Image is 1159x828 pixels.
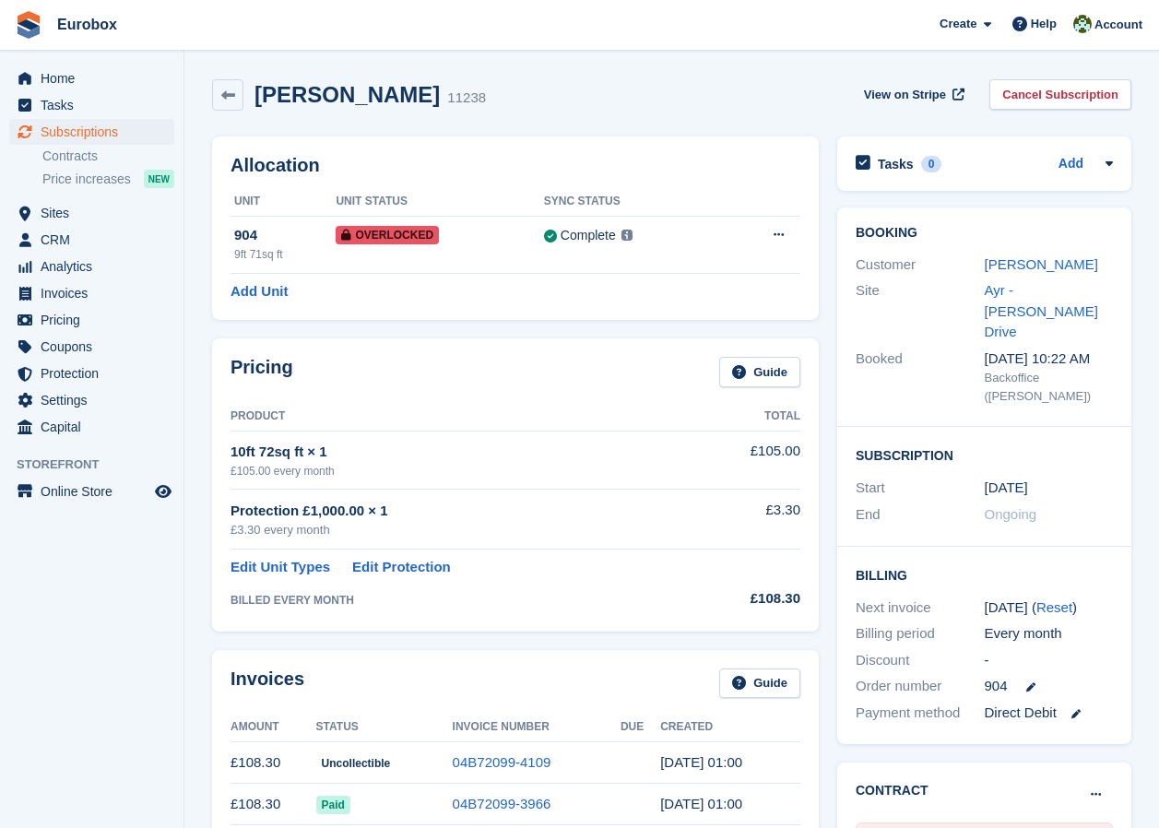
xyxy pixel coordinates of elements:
a: menu [9,307,174,333]
div: Customer [856,254,985,276]
h2: Allocation [231,155,800,176]
div: Discount [856,650,985,671]
a: 04B72099-3966 [453,796,551,811]
div: 904 [234,225,336,246]
a: menu [9,414,174,440]
a: View on Stripe [857,79,968,110]
a: Guide [719,357,800,387]
div: 0 [921,156,942,172]
td: £108.30 [231,742,316,784]
a: Preview store [152,480,174,503]
span: 904 [985,676,1008,697]
a: [PERSON_NAME] [985,256,1098,272]
h2: Booking [856,226,1113,241]
div: Backoffice ([PERSON_NAME]) [985,369,1114,405]
a: Contracts [42,148,174,165]
div: Every month [985,623,1114,645]
h2: Subscription [856,445,1113,464]
img: icon-info-grey-7440780725fd019a000dd9b08b2336e03edf1995a4989e88bcd33f0948082b44.svg [621,230,633,241]
span: Uncollectible [316,754,396,773]
span: Ongoing [985,506,1037,522]
div: Booked [856,349,985,406]
a: Edit Unit Types [231,557,330,578]
a: menu [9,200,174,226]
span: CRM [41,227,151,253]
a: menu [9,92,174,118]
div: - [985,650,1114,671]
div: Site [856,280,985,343]
a: Add Unit [231,281,288,302]
div: Protection £1,000.00 × 1 [231,501,695,522]
div: Order number [856,676,985,697]
div: £108.30 [695,588,800,609]
img: stora-icon-8386f47178a22dfd0bd8f6a31ec36ba5ce8667c1dd55bd0f319d3a0aa187defe.svg [15,11,42,39]
th: Sync Status [544,187,723,217]
div: Complete [561,226,616,245]
a: Reset [1036,599,1072,615]
span: Create [940,15,976,33]
a: menu [9,227,174,253]
span: Account [1094,16,1142,34]
a: menu [9,254,174,279]
a: Add [1058,154,1083,175]
h2: Tasks [878,156,914,172]
time: 2025-08-14 00:00:20 UTC [660,754,742,770]
th: Total [695,402,800,432]
div: £105.00 every month [231,463,695,479]
span: Sites [41,200,151,226]
div: Billing period [856,623,985,645]
div: Start [856,478,985,499]
span: View on Stripe [864,86,946,104]
a: Edit Protection [352,557,451,578]
a: menu [9,334,174,360]
div: 10ft 72sq ft × 1 [231,442,695,463]
h2: [PERSON_NAME] [254,82,440,107]
a: menu [9,361,174,386]
td: £3.30 [695,490,800,550]
span: Analytics [41,254,151,279]
span: Online Store [41,479,151,504]
h2: Contract [856,781,928,800]
span: Help [1031,15,1057,33]
a: menu [9,280,174,306]
time: 2025-07-14 00:00:09 UTC [660,796,742,811]
a: Price increases NEW [42,169,174,189]
a: menu [9,65,174,91]
th: Unit [231,187,336,217]
th: Amount [231,713,316,742]
th: Created [660,713,800,742]
h2: Pricing [231,357,293,387]
div: 9ft 71sq ft [234,246,336,263]
a: menu [9,119,174,145]
div: Direct Debit [985,703,1114,724]
span: Subscriptions [41,119,151,145]
td: £105.00 [695,431,800,489]
div: [DATE] 10:22 AM [985,349,1114,370]
a: menu [9,479,174,504]
span: Home [41,65,151,91]
div: Payment method [856,703,985,724]
span: Settings [41,387,151,413]
a: Guide [719,668,800,699]
td: £108.30 [231,784,316,825]
img: Lorna Russell [1073,15,1092,33]
div: BILLED EVERY MONTH [231,592,695,609]
div: 11238 [447,88,486,109]
th: Invoice Number [453,713,621,742]
div: £3.30 every month [231,521,695,539]
span: Capital [41,414,151,440]
span: Coupons [41,334,151,360]
span: Paid [316,796,350,814]
span: Invoices [41,280,151,306]
th: Due [621,713,660,742]
a: menu [9,387,174,413]
div: End [856,504,985,526]
span: Storefront [17,455,183,474]
th: Unit Status [336,187,543,217]
span: Tasks [41,92,151,118]
span: Overlocked [336,226,439,244]
span: Price increases [42,171,131,188]
div: NEW [144,170,174,188]
time: 2022-12-14 00:00:00 UTC [985,478,1028,499]
span: Protection [41,361,151,386]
